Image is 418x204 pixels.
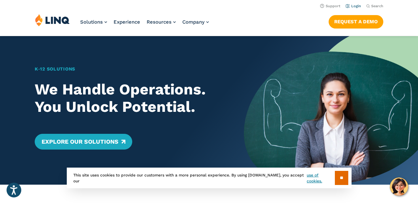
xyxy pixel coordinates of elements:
button: Open Search Bar [366,4,383,9]
h2: We Handle Operations. You Unlock Potential. [35,81,227,115]
a: use of cookies. [307,172,335,184]
a: Request a Demo [329,15,383,28]
span: Search [371,4,383,8]
nav: Primary Navigation [80,14,209,35]
a: Login [346,4,361,8]
a: Solutions [80,19,107,25]
img: LINQ | K‑12 Software [35,14,70,26]
a: Resources [147,19,176,25]
span: Solutions [80,19,103,25]
img: Home Banner [244,36,418,185]
span: Company [182,19,205,25]
h1: K‑12 Solutions [35,66,227,72]
span: Resources [147,19,172,25]
div: This site uses cookies to provide our customers with a more personal experience. By using [DOMAIN... [67,168,352,188]
a: Experience [114,19,140,25]
a: Support [320,4,340,8]
a: Explore Our Solutions [35,134,132,150]
a: Company [182,19,209,25]
button: Hello, have a question? Let’s chat. [390,177,408,196]
nav: Button Navigation [329,14,383,28]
